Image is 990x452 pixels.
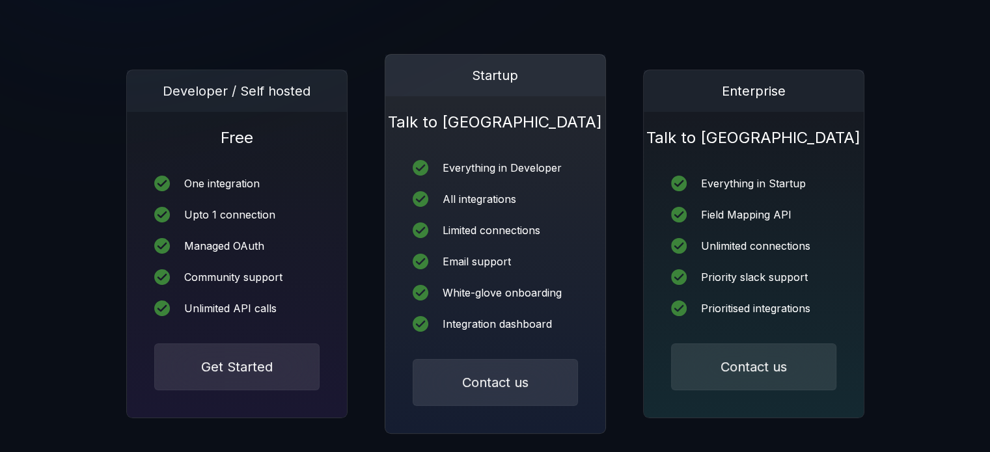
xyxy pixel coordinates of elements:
[671,207,687,222] img: icon
[701,178,806,189] div: Everything in Startup
[127,112,347,148] h1: Free
[443,256,511,267] div: Email support
[671,238,687,254] img: icon
[184,241,264,251] div: Managed OAuth
[413,316,428,332] img: icon
[184,209,275,220] div: Upto 1 connection
[154,269,170,285] img: icon
[154,343,320,390] button: Get Started
[154,238,170,254] img: icon
[701,241,810,251] div: Unlimited connections
[413,191,428,207] img: icon
[184,178,260,189] div: One integration
[671,269,687,285] img: icon
[154,300,170,316] img: icon
[154,207,170,222] img: icon
[644,70,864,112] div: Enterprise
[413,254,428,269] img: icon
[644,112,864,148] h1: Talk to [GEOGRAPHIC_DATA]
[701,272,808,282] div: Priority slack support
[701,303,810,313] div: Prioritised integrations
[184,272,282,282] div: Community support
[385,96,605,133] h1: Talk to [GEOGRAPHIC_DATA]
[443,225,540,235] div: Limited connections
[413,160,428,176] img: icon
[443,319,552,329] div: Integration dashboard
[184,303,277,313] div: Unlimited API calls
[413,285,428,300] img: icon
[413,222,428,238] img: icon
[671,343,836,390] button: Contact us
[443,163,562,173] div: Everything in Developer
[701,209,791,220] div: Field Mapping API
[154,176,170,191] img: icon
[443,194,516,204] div: All integrations
[671,176,687,191] img: icon
[671,300,687,316] img: icon
[413,359,578,406] button: Contact us
[443,287,562,298] div: White-glove onboarding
